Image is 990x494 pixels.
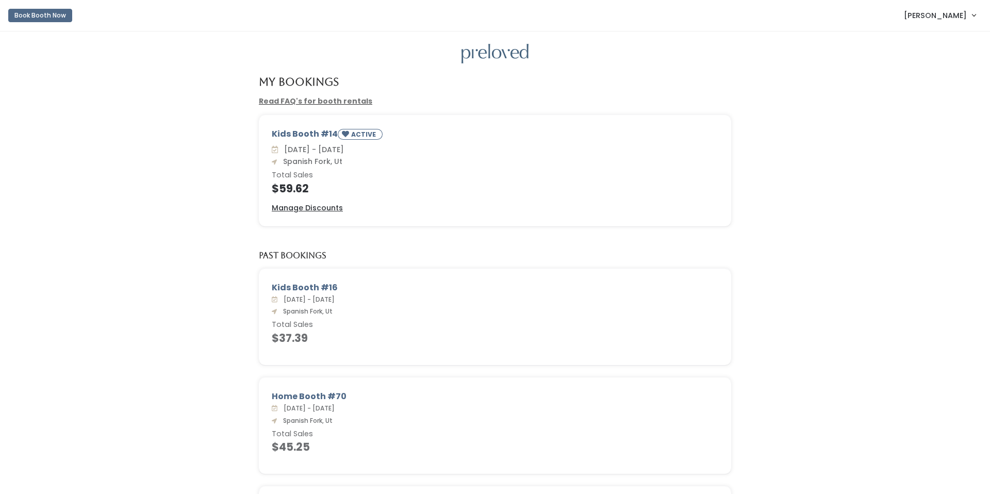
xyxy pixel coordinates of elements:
[259,76,339,88] h4: My Bookings
[461,44,529,64] img: preloved logo
[8,9,72,22] button: Book Booth Now
[272,332,718,344] h4: $37.39
[272,282,718,294] div: Kids Booth #16
[272,171,718,179] h6: Total Sales
[279,307,333,316] span: Spanish Fork, Ut
[272,441,718,453] h4: $45.25
[894,4,986,26] a: [PERSON_NAME]
[351,130,378,139] small: ACTIVE
[280,144,344,155] span: [DATE] - [DATE]
[272,128,718,144] div: Kids Booth #14
[272,183,718,194] h4: $59.62
[8,4,72,27] a: Book Booth Now
[272,390,718,403] div: Home Booth #70
[272,321,718,329] h6: Total Sales
[259,96,372,106] a: Read FAQ's for booth rentals
[279,416,333,425] span: Spanish Fork, Ut
[279,156,342,167] span: Spanish Fork, Ut
[272,430,718,438] h6: Total Sales
[272,203,343,213] a: Manage Discounts
[904,10,967,21] span: [PERSON_NAME]
[279,295,335,304] span: [DATE] - [DATE]
[259,251,326,260] h5: Past Bookings
[279,404,335,413] span: [DATE] - [DATE]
